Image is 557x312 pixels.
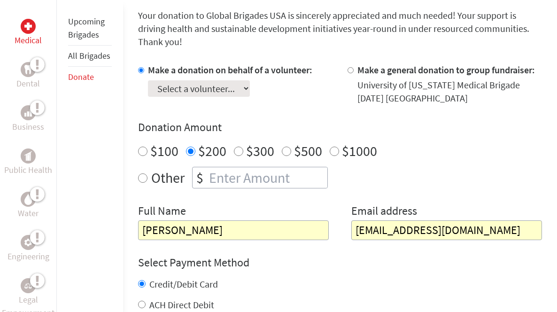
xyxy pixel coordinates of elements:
a: Upcoming Brigades [68,16,105,40]
div: Water [21,192,36,207]
img: Water [24,194,32,204]
img: Medical [24,23,32,30]
div: Business [21,105,36,120]
label: Email address [351,203,417,220]
p: Dental [16,77,40,90]
div: $ [193,167,207,188]
a: Donate [68,71,94,82]
label: Make a general donation to group fundraiser: [357,64,535,76]
div: University of [US_STATE] Medical Brigade [DATE] [GEOGRAPHIC_DATA] [357,78,542,105]
img: Public Health [24,151,32,161]
a: Public HealthPublic Health [4,148,52,177]
p: Business [12,120,44,133]
label: Credit/Debit Card [149,278,218,290]
div: Engineering [21,235,36,250]
p: Engineering [8,250,49,263]
input: Enter Amount [207,167,327,188]
p: Medical [15,34,42,47]
label: $200 [198,142,226,160]
label: $300 [246,142,274,160]
label: Full Name [138,203,186,220]
label: $500 [294,142,322,160]
li: Upcoming Brigades [68,11,112,46]
label: Other [151,167,185,188]
label: $100 [150,142,178,160]
img: Engineering [24,239,32,246]
h4: Donation Amount [138,120,542,135]
img: Business [24,109,32,117]
li: All Brigades [68,46,112,67]
label: ACH Direct Debit [149,299,214,311]
a: EngineeringEngineering [8,235,49,263]
p: Your donation to Global Brigades USA is sincerely appreciated and much needed! Your support is dr... [138,9,542,48]
a: BusinessBusiness [12,105,44,133]
a: DentalDental [16,62,40,90]
li: Donate [68,67,112,87]
h4: Select Payment Method [138,255,542,270]
p: Water [18,207,39,220]
div: Legal Empowerment [21,278,36,293]
a: All Brigades [68,50,110,61]
input: Enter Full Name [138,220,329,240]
a: WaterWater [18,192,39,220]
a: MedicalMedical [15,19,42,47]
p: Public Health [4,164,52,177]
label: $1000 [342,142,377,160]
img: Dental [24,65,32,74]
label: Make a donation on behalf of a volunteer: [148,64,312,76]
div: Dental [21,62,36,77]
div: Public Health [21,148,36,164]
input: Your Email [351,220,542,240]
div: Medical [21,19,36,34]
img: Legal Empowerment [24,283,32,289]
